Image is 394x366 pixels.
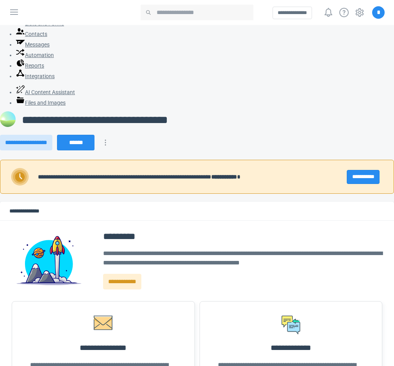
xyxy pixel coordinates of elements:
a: AI Content Assistant [16,89,75,95]
span: Contacts [25,31,47,37]
a: Files and Images [16,100,66,106]
a: Automation [16,52,54,58]
a: Messages [16,41,50,48]
span: AI Content Assistant [25,89,75,95]
a: Integrations [16,73,55,79]
a: Contacts [16,31,47,37]
span: Integrations [25,73,55,79]
span: Files and Images [25,100,66,106]
span: Messages [25,41,50,48]
span: Automation [25,52,54,58]
a: Reports [16,62,44,69]
span: Reports [25,62,44,69]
